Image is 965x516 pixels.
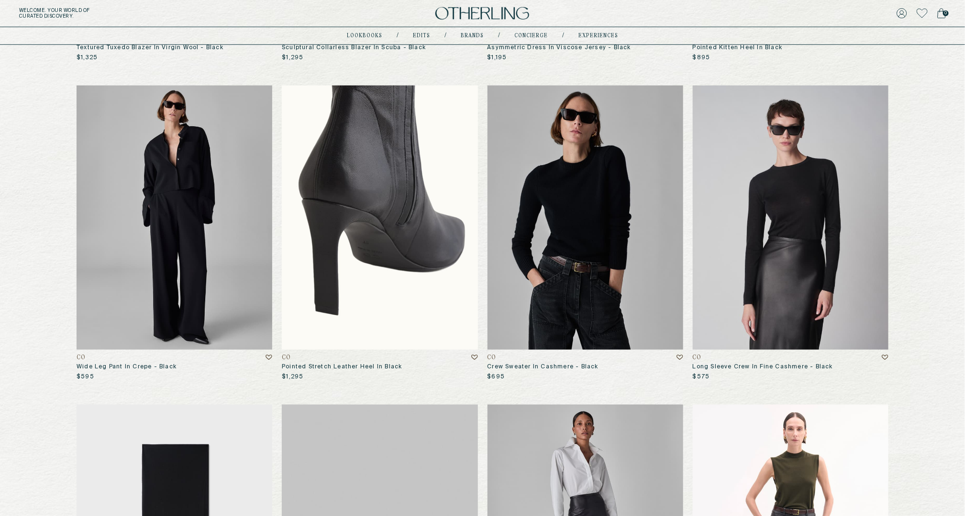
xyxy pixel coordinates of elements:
[937,7,946,20] a: 0
[282,86,477,349] img: Pointed Stretch Leather Heel in Black
[488,54,507,62] p: $1,195
[19,8,297,19] h5: Welcome . Your world of curated discovery.
[693,86,888,380] a: Long Sleeve Crew in Fine Cashmere - BlackCOLong Sleeve Crew In Fine Cashmere - Black$575
[444,32,446,40] div: /
[282,54,303,62] p: $1,295
[693,54,710,62] p: $895
[435,7,529,20] img: logo
[943,11,949,16] span: 0
[488,363,683,371] h3: Crew Sweater In Cashmere - Black
[347,33,382,38] a: lookbooks
[77,86,272,349] img: Wide Leg Pant in Crepe - Black
[693,355,701,361] h4: CO
[77,355,85,361] h4: CO
[488,86,683,380] a: Crew Sweater in Cashmere - BlackCOCrew Sweater In Cashmere - Black$695
[488,86,683,349] img: Crew Sweater in Cashmere - Black
[488,44,683,52] h3: Asymmetric Dress In Viscose Jersey - Black
[693,44,888,52] h3: Pointed Kitten Heel In Black
[282,373,303,381] p: $1,295
[282,355,290,361] h4: CO
[693,373,710,381] p: $575
[282,44,477,52] h3: Sculptural Collarless Blazer In Scuba - Black
[693,363,888,371] h3: Long Sleeve Crew In Fine Cashmere - Black
[282,86,477,380] a: Pointed Stretch Leather Heel in BlackCOPointed Stretch Leather Heel In Black$1,295
[77,363,272,371] h3: Wide Leg Pant In Crepe - Black
[282,363,477,371] h3: Pointed Stretch Leather Heel In Black
[397,32,399,40] div: /
[461,33,484,38] a: Brands
[413,33,430,38] a: Edits
[77,373,94,381] p: $595
[77,54,98,62] p: $1,325
[693,86,888,349] img: Long Sleeve Crew in Fine Cashmere - Black
[488,373,505,381] p: $695
[77,44,272,52] h3: Textured Tuxedo Blazer In Virgin Wool - Black
[514,33,548,38] a: concierge
[562,32,564,40] div: /
[488,355,496,361] h4: CO
[578,33,618,38] a: experiences
[77,86,272,380] a: Wide Leg Pant in Crepe - BlackCOWide Leg Pant In Crepe - Black$595
[498,32,500,40] div: /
